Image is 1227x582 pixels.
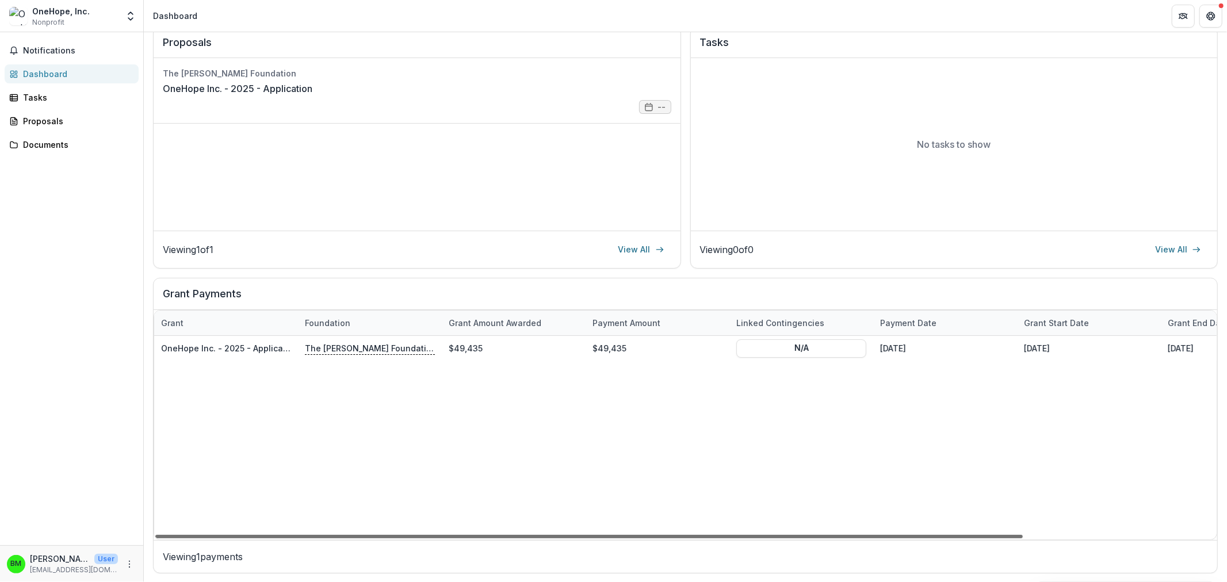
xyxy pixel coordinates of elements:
div: Grant amount awarded [442,317,548,329]
p: Viewing 1 payments [163,550,1208,564]
h2: Grant Payments [163,288,1208,309]
p: User [94,554,118,564]
div: [DATE] [1017,336,1161,361]
h2: Proposals [163,36,671,58]
div: Grant amount awarded [442,311,586,335]
div: [DATE] [873,336,1017,361]
div: Payment Amount [586,317,667,329]
span: Nonprofit [32,17,64,28]
a: OneHope Inc. - 2025 - Application [161,343,299,353]
div: Linked Contingencies [729,311,873,335]
button: Get Help [1199,5,1222,28]
div: Payment date [873,311,1017,335]
div: Payment Amount [586,311,729,335]
button: N/A [736,339,866,357]
p: Viewing 1 of 1 [163,243,213,256]
div: Linked Contingencies [729,317,831,329]
a: OneHope Inc. - 2025 - Application [163,82,312,95]
div: Documents [23,139,129,151]
h2: Tasks [700,36,1209,58]
div: Ben Marriott [11,560,22,568]
div: $49,435 [586,336,729,361]
img: OneHope, Inc. [9,7,28,25]
a: Documents [5,135,139,154]
div: Grant start date [1017,317,1096,329]
div: Grant [154,317,190,329]
p: [PERSON_NAME] [30,553,90,565]
p: [EMAIL_ADDRESS][DOMAIN_NAME] [30,565,118,575]
div: Foundation [298,311,442,335]
div: Grant start date [1017,311,1161,335]
div: Foundation [298,317,357,329]
button: Notifications [5,41,139,60]
button: More [123,557,136,571]
p: The [PERSON_NAME] Foundation [305,342,435,354]
div: Proposals [23,115,129,127]
a: Proposals [5,112,139,131]
a: View All [611,240,671,259]
div: Payment date [873,317,943,329]
span: Notifications [23,46,134,56]
div: $49,435 [442,336,586,361]
p: No tasks to show [917,137,991,151]
a: Tasks [5,88,139,107]
button: Partners [1172,5,1195,28]
div: Dashboard [23,68,129,80]
div: OneHope, Inc. [32,5,90,17]
div: Grant [154,311,298,335]
nav: breadcrumb [148,7,202,24]
a: View All [1148,240,1208,259]
a: Dashboard [5,64,139,83]
div: Tasks [23,91,129,104]
button: Open entity switcher [123,5,139,28]
div: Dashboard [153,10,197,22]
p: Viewing 0 of 0 [700,243,754,256]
